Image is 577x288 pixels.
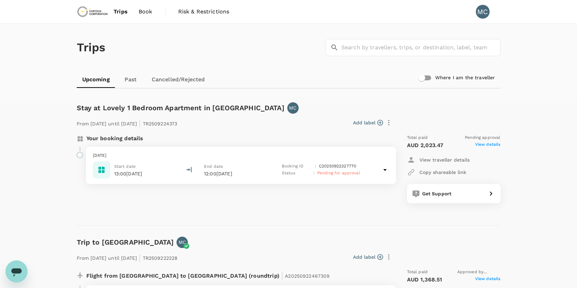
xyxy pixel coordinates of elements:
[435,74,495,82] h6: Where I am the traveller
[317,171,360,175] span: Pending for approval
[407,269,428,276] span: Total paid
[319,163,356,170] p: C20250922327770
[204,164,223,169] span: End date
[86,269,330,281] p: Flight from [GEOGRAPHIC_DATA] to [GEOGRAPHIC_DATA] (roundtrip)
[465,134,500,141] span: Pending approval
[77,116,178,129] p: From [DATE] until [DATE] TR2509224373
[282,163,312,170] p: Booking ID
[457,269,501,276] span: Approved by
[114,164,136,169] span: Start date
[476,5,490,19] div: MC
[419,169,466,176] p: Copy shareable link
[313,170,314,177] p: :
[282,170,310,177] p: Status
[77,71,115,88] a: Upcoming
[77,237,174,248] h6: Trip to [GEOGRAPHIC_DATA]
[77,251,178,263] p: From [DATE] until [DATE] TR2509222228
[139,8,152,16] span: Book
[179,239,186,246] p: MC
[93,152,389,159] p: [DATE]
[77,24,106,71] h1: Trips
[353,254,383,260] button: Add label
[407,141,444,150] p: AUD 2,023.47
[204,170,269,177] p: 12:00[DATE]
[407,276,442,284] p: AUD 1,368.51
[419,156,470,163] p: View traveller details
[139,119,141,128] span: |
[6,260,28,282] iframe: Button to launch messaging window
[353,119,383,126] button: Add label
[77,4,108,19] img: Chrysos Corporation
[86,134,143,143] p: Your booking details
[178,8,229,16] span: Risk & Restrictions
[475,276,501,284] span: View details
[285,273,330,279] span: A20250922467309
[475,141,501,150] span: View details
[114,8,128,16] span: Trips
[422,191,452,196] span: Get Support
[281,271,283,280] span: |
[407,166,466,178] button: Copy shareable link
[289,104,297,111] p: MC
[341,39,501,56] input: Search by travellers, trips, or destination, label, team
[315,163,316,170] p: :
[407,134,428,141] span: Total paid
[139,253,141,263] span: |
[114,170,142,177] p: 13:00[DATE]
[115,71,146,88] a: Past
[407,154,470,166] button: View traveller details
[146,71,211,88] a: Cancelled/Rejected
[77,102,285,113] h6: Stay at Lovely 1 Bedroom Apartment in [GEOGRAPHIC_DATA]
